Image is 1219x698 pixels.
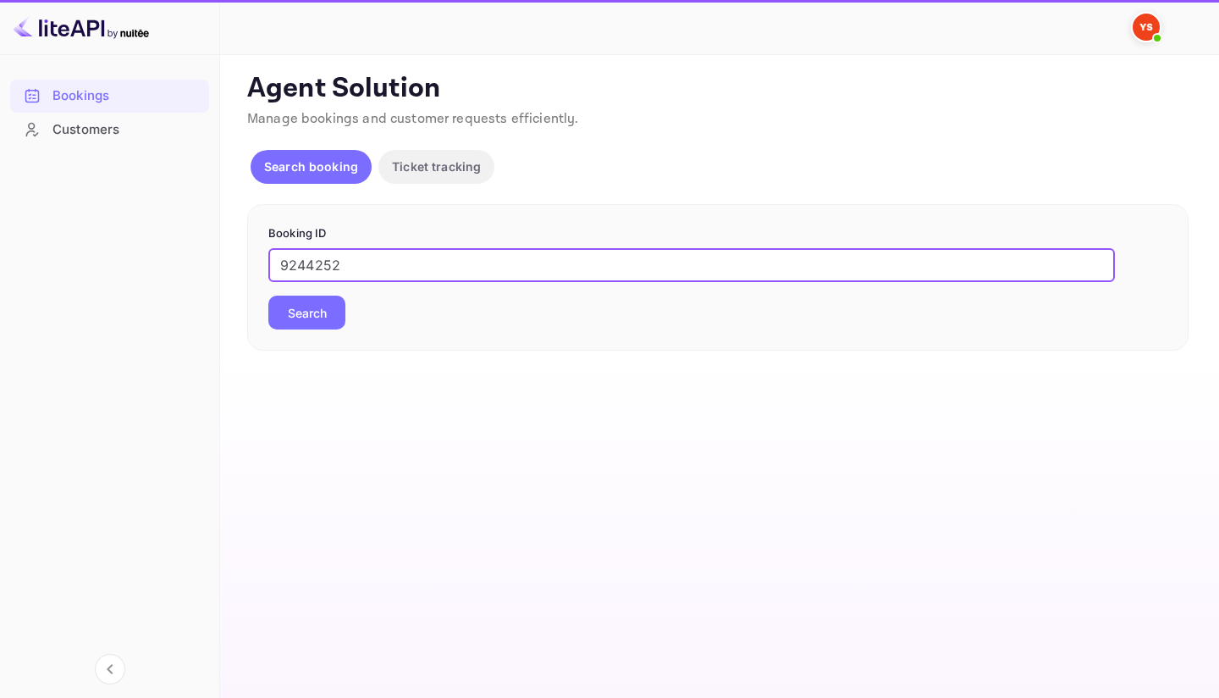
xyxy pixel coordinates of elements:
p: Agent Solution [247,72,1189,106]
img: Yandex Support [1133,14,1160,41]
button: Search [268,296,345,330]
div: Bookings [52,86,201,106]
img: LiteAPI logo [14,14,149,41]
div: Customers [10,114,209,147]
p: Ticket tracking [392,158,481,175]
button: Collapse navigation [95,654,125,684]
div: Bookings [10,80,209,113]
div: Customers [52,120,201,140]
a: Bookings [10,80,209,111]
a: Customers [10,114,209,145]
span: Manage bookings and customer requests efficiently. [247,110,579,128]
p: Search booking [264,158,358,175]
input: Enter Booking ID (e.g., 63782194) [268,248,1115,282]
p: Booking ID [268,225,1167,242]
